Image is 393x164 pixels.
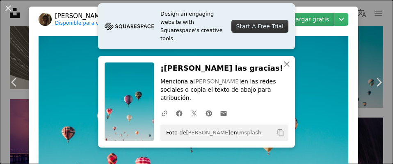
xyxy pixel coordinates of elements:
[162,126,261,139] span: Foto de en
[193,78,241,85] a: [PERSON_NAME]
[160,78,288,102] p: Menciona a en las redes sociales o copia el texto de abajo para atribución.
[274,126,288,140] button: Copiar al portapapeles
[160,10,225,43] span: Design an engaging website with Squarespace’s creative tools.
[201,105,216,121] a: Comparte en Pinterest
[216,105,231,121] a: Comparte por correo electrónico
[98,3,295,49] a: Design an engaging website with Squarespace’s creative tools.Start A Free Trial
[364,43,393,122] a: Siguiente
[334,13,348,26] button: Elegir el tamaño de descarga
[39,13,52,26] img: Ve al perfil de ian dooley
[105,20,154,32] img: file-1705255347840-230a6ab5bca9image
[276,13,334,26] a: Descargar gratis
[55,12,135,20] a: [PERSON_NAME]
[187,105,201,121] a: Comparte en Twitter
[160,62,288,74] h3: ¡[PERSON_NAME] las gracias!
[55,20,135,27] a: Disponible para contratación
[172,105,187,121] a: Comparte en Facebook
[186,129,230,136] a: [PERSON_NAME]
[231,20,288,33] div: Start A Free Trial
[237,129,261,136] a: Unsplash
